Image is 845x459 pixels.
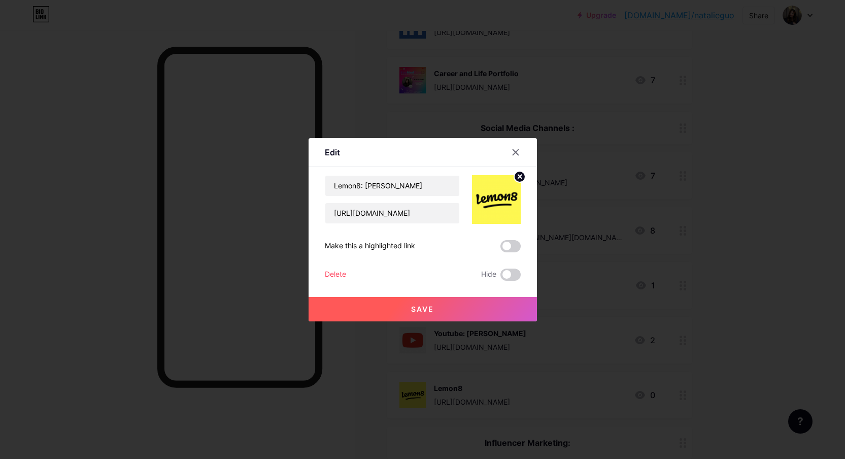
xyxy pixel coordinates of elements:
button: Save [309,297,537,321]
div: Edit [325,146,340,158]
span: Hide [481,269,496,281]
span: Save [411,305,434,313]
div: Make this a highlighted link [325,240,415,252]
input: URL [325,203,459,223]
img: link_thumbnail [472,175,521,224]
input: Title [325,176,459,196]
div: Delete [325,269,346,281]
